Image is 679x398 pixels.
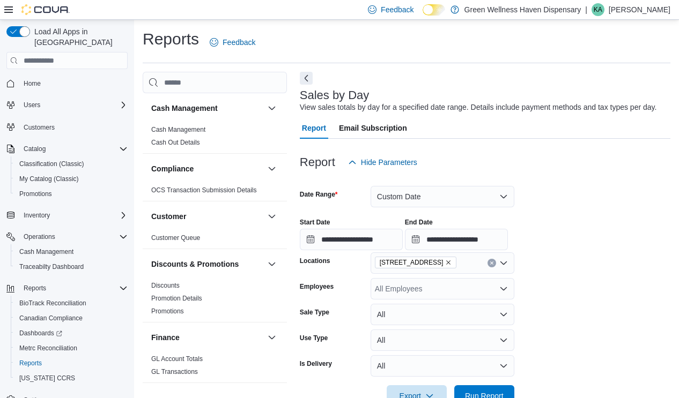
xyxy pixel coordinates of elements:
button: All [371,304,514,325]
span: Promotions [19,190,52,198]
a: Home [19,77,45,90]
button: Remove 1110 N New Road from selection in this group [445,259,452,266]
button: Cash Management [265,102,278,115]
a: [US_STATE] CCRS [15,372,79,385]
button: All [371,329,514,351]
button: Users [2,97,132,112]
h3: Customer [151,211,186,222]
p: Green Wellness Haven Dispensary [464,3,581,16]
span: Operations [19,230,128,243]
span: [US_STATE] CCRS [19,374,75,382]
a: GL Transactions [151,368,198,376]
h3: Finance [151,332,180,343]
span: Cash Management [15,245,128,258]
span: Promotions [15,187,128,200]
span: Load All Apps in [GEOGRAPHIC_DATA] [30,26,128,48]
span: Catalog [19,142,128,155]
div: Discounts & Promotions [143,279,287,322]
button: Inventory [19,209,54,222]
h1: Reports [143,28,199,50]
a: Promotions [15,187,56,200]
span: Customers [19,120,128,133]
button: Canadian Compliance [11,311,132,326]
input: Dark Mode [423,4,445,16]
button: Cash Management [11,244,132,259]
span: Classification (Classic) [15,157,128,170]
span: BioTrack Reconciliation [15,297,128,310]
label: Locations [300,257,330,265]
button: Open list of options [499,284,508,293]
a: Dashboards [15,327,67,340]
button: Classification (Classic) [11,156,132,171]
a: My Catalog (Classic) [15,172,83,185]
span: Inventory [19,209,128,222]
a: Customer Queue [151,234,200,242]
span: Catalog [24,145,46,153]
button: Next [300,72,313,85]
button: Catalog [2,141,132,156]
button: Operations [19,230,60,243]
span: Hide Parameters [361,157,417,168]
span: Reports [15,357,128,370]
a: Reports [15,357,46,370]
span: Discounts [151,281,180,290]
a: Cash Management [15,245,78,258]
button: Finance [151,332,263,343]
span: Operations [24,232,55,241]
button: Reports [11,356,132,371]
button: Cash Management [151,103,263,114]
span: BioTrack Reconciliation [19,299,86,307]
span: Feedback [223,37,255,48]
img: Cova [21,4,70,15]
span: Cash Management [151,125,205,134]
label: Is Delivery [300,359,332,368]
span: Users [24,101,40,109]
a: Classification (Classic) [15,157,88,170]
span: Dashboards [19,329,62,337]
span: Promotion Details [151,294,202,303]
a: Cash Management [151,126,205,133]
span: Dashboards [15,327,128,340]
h3: Report [300,156,335,169]
button: Compliance [151,163,263,174]
a: Promotions [151,307,184,315]
span: Reports [19,282,128,295]
a: Discounts [151,282,180,289]
input: Press the down key to open a popover containing a calendar. [405,229,508,250]
p: | [585,3,587,16]
span: Traceabilty Dashboard [19,262,84,271]
div: Compliance [143,184,287,201]
span: Customers [24,123,55,132]
button: BioTrack Reconciliation [11,296,132,311]
button: Hide Parameters [344,152,422,173]
span: [STREET_ADDRESS] [380,257,444,268]
a: Feedback [205,32,260,53]
button: Reports [2,281,132,296]
button: Promotions [11,186,132,201]
span: Promotions [151,307,184,316]
button: Clear input [488,259,496,267]
button: Discounts & Promotions [265,258,278,271]
label: Sale Type [300,308,329,317]
span: Report [302,117,326,139]
span: GL Account Totals [151,355,203,363]
label: End Date [405,218,433,227]
button: Discounts & Promotions [151,259,263,269]
span: Reports [24,284,46,292]
div: Customer [143,231,287,249]
h3: Cash Management [151,103,218,114]
div: Finance [143,352,287,382]
button: Users [19,99,45,111]
p: [PERSON_NAME] [609,3,670,16]
span: Metrc Reconciliation [15,342,128,355]
span: 1110 N New Road [375,257,457,268]
button: All [371,355,514,377]
button: Compliance [265,162,278,175]
span: Inventory [24,211,50,220]
a: Dashboards [11,326,132,341]
span: Canadian Compliance [15,312,128,325]
button: [US_STATE] CCRS [11,371,132,386]
a: Traceabilty Dashboard [15,260,88,273]
div: Cash Management [143,123,287,153]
